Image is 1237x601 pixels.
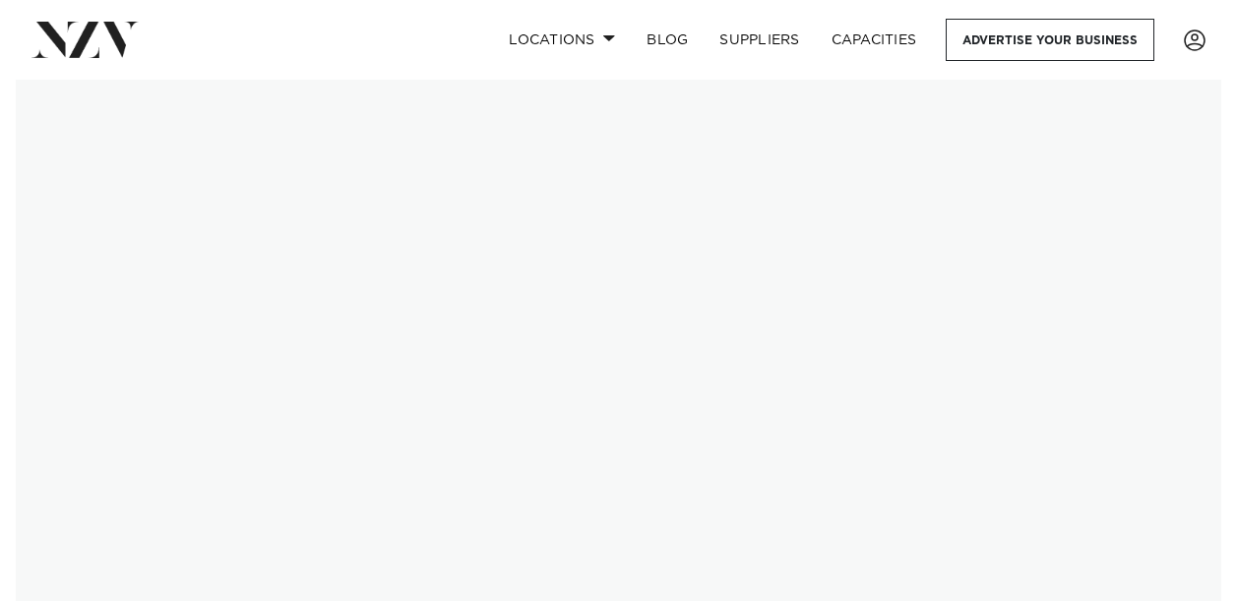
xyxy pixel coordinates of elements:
a: BLOG [631,19,704,61]
a: SUPPLIERS [704,19,815,61]
a: Capacities [816,19,933,61]
img: nzv-logo.png [31,22,139,57]
a: Locations [493,19,631,61]
a: Advertise your business [946,19,1154,61]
